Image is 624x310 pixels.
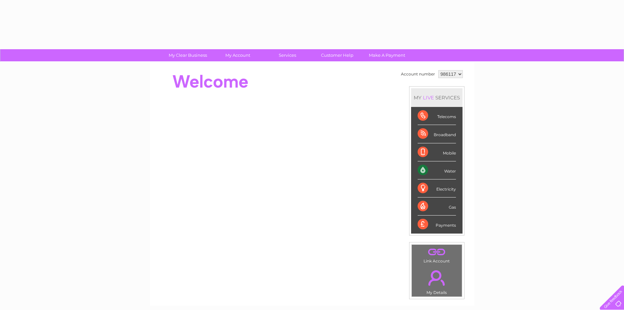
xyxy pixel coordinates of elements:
[422,94,435,101] div: LIVE
[418,143,456,161] div: Mobile
[418,179,456,197] div: Electricity
[413,246,460,258] a: .
[411,88,463,107] div: MY SERVICES
[418,125,456,143] div: Broadband
[413,266,460,289] a: .
[399,69,437,80] td: Account number
[260,49,314,61] a: Services
[411,265,462,297] td: My Details
[418,216,456,233] div: Payments
[161,49,215,61] a: My Clear Business
[411,244,462,265] td: Link Account
[360,49,414,61] a: Make A Payment
[418,161,456,179] div: Water
[310,49,364,61] a: Customer Help
[418,107,456,125] div: Telecoms
[211,49,265,61] a: My Account
[418,197,456,216] div: Gas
